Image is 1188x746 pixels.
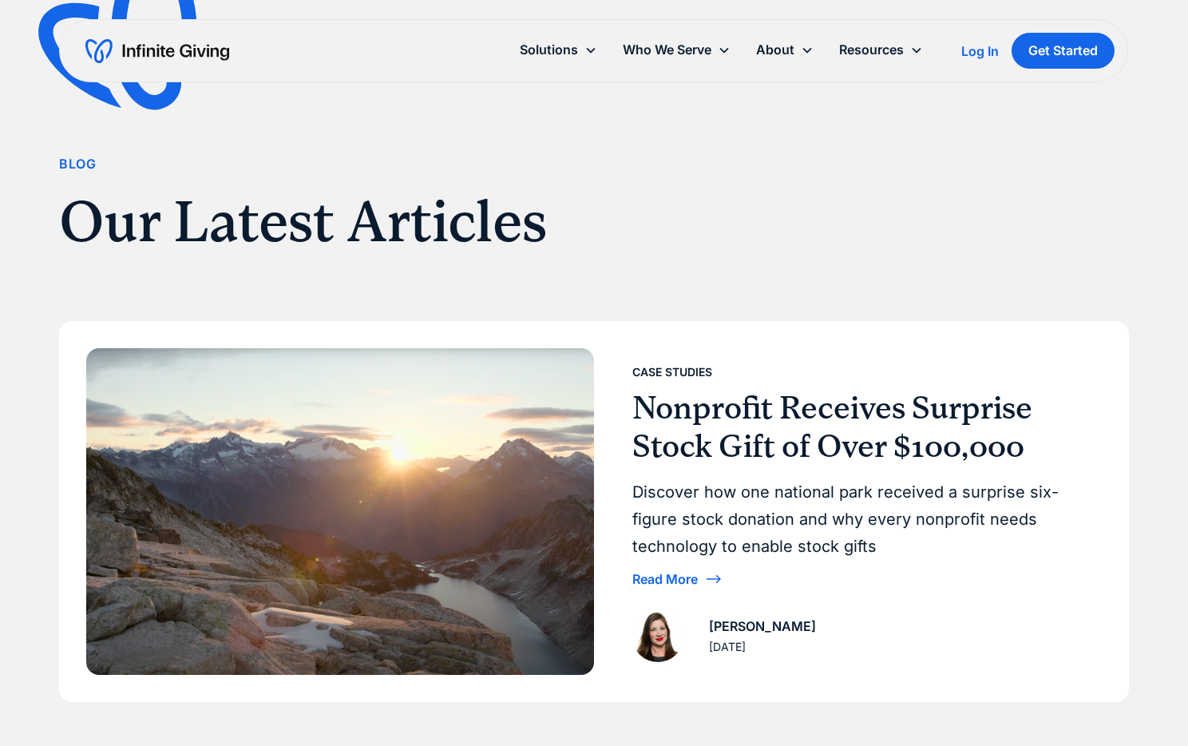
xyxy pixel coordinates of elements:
div: About [744,33,827,67]
div: Case Studies [632,363,712,382]
div: Read More [632,573,698,585]
h3: Nonprofit Receives Surprise Stock Gift of Over $100,000 [632,389,1089,466]
div: [DATE] [709,637,746,657]
div: Solutions [521,39,579,61]
div: [PERSON_NAME] [709,616,816,637]
div: Blog [59,153,96,175]
a: Log In [962,42,1000,61]
div: Discover how one national park received a surprise six-figure stock donation and why every nonpro... [632,478,1089,560]
a: home [85,38,229,64]
div: Log In [962,45,1000,58]
div: Who We Serve [611,33,744,67]
div: About [757,39,795,61]
a: Case StudiesNonprofit Receives Surprise Stock Gift of Over $100,000Discover how one national park... [61,323,1127,700]
div: Who We Serve [624,39,712,61]
div: Resources [827,33,937,67]
div: Solutions [508,33,611,67]
div: Resources [840,39,905,61]
h1: Our Latest Articles [59,188,877,256]
a: Get Started [1012,33,1115,69]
